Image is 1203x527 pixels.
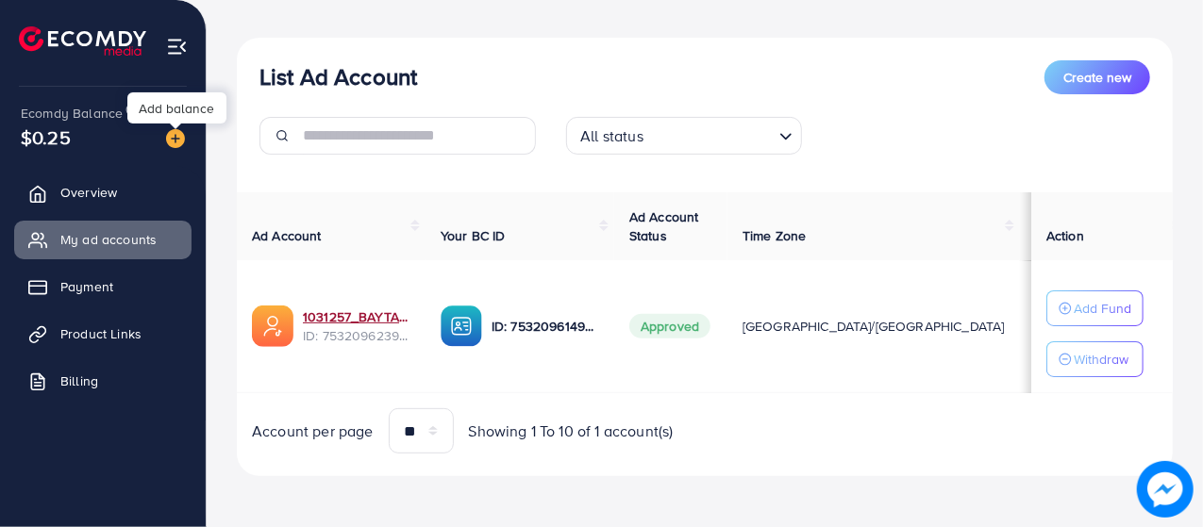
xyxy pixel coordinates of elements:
img: ic-ba-acc.ded83a64.svg [441,305,482,347]
span: Ad Account Status [629,207,699,245]
span: Overview [60,183,117,202]
span: All status [576,123,647,150]
button: Create new [1044,60,1150,94]
span: Payment [60,277,113,296]
button: Add Fund [1046,290,1144,326]
span: Time Zone [743,226,806,245]
span: ID: 7532096239010316305 [303,326,410,345]
div: Add balance [127,92,226,124]
span: Account per page [252,420,374,442]
span: Create new [1063,68,1131,87]
img: menu [166,36,188,58]
span: My ad accounts [60,230,157,249]
div: <span class='underline'>1031257_BAYTAEK_1753702824295</span></br>7532096239010316305 [303,307,410,346]
a: Overview [14,173,192,211]
p: Withdraw [1074,348,1128,371]
span: Showing 1 To 10 of 1 account(s) [469,420,674,442]
button: Withdraw [1046,341,1144,377]
a: 1031257_BAYTAEK_1753702824295 [303,307,410,326]
h3: List Ad Account [259,63,417,91]
a: Billing [14,362,192,400]
p: ID: 7532096149239529473 [492,315,599,338]
p: Add Fund [1074,297,1131,320]
span: Action [1046,226,1084,245]
span: Billing [60,371,98,390]
a: Product Links [14,315,192,353]
img: image [1137,461,1194,518]
span: Ad Account [252,226,322,245]
span: Your BC ID [441,226,506,245]
img: logo [19,26,146,56]
span: Approved [629,314,710,338]
span: $0.25 [21,124,71,151]
a: My ad accounts [14,221,192,258]
img: ic-ads-acc.e4c84228.svg [252,305,293,347]
span: Ecomdy Balance [21,104,123,123]
span: [GEOGRAPHIC_DATA]/[GEOGRAPHIC_DATA] [743,317,1005,336]
span: Product Links [60,324,142,343]
a: Payment [14,268,192,305]
input: Search for option [649,119,772,150]
img: image [166,129,185,148]
div: Search for option [566,117,802,155]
